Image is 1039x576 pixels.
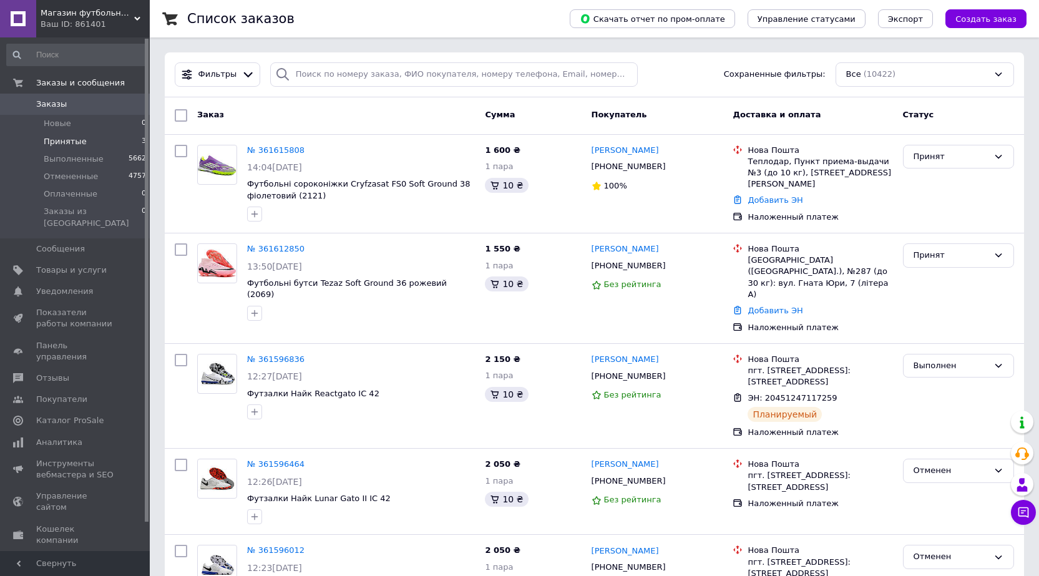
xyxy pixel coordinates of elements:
[44,206,142,228] span: Заказы из [GEOGRAPHIC_DATA]
[748,545,892,556] div: Нова Пошта
[247,563,302,573] span: 12:23[DATE]
[41,19,150,30] div: Ваш ID: 861401
[197,145,237,185] a: Фото товару
[142,188,146,200] span: 0
[604,495,661,504] span: Без рейтинга
[485,545,520,555] span: 2 050 ₴
[44,118,71,129] span: Новые
[592,371,666,381] span: [PHONE_NUMBER]
[945,9,1027,28] button: Создать заказ
[247,261,302,271] span: 13:50[DATE]
[888,14,923,24] span: Экспорт
[733,110,821,119] span: Доставка и оплата
[44,154,104,165] span: Выполненные
[748,212,892,223] div: Наложенный платеж
[1011,500,1036,525] button: Чат с покупателем
[748,470,892,492] div: пгт. [STREET_ADDRESS]: [STREET_ADDRESS]
[592,476,666,486] span: [PHONE_NUMBER]
[485,276,528,291] div: 10 ₴
[485,476,513,486] span: 1 пара
[247,389,379,398] a: Футзалки Найк Reactgato IC 42
[247,278,447,300] a: Футбольні бутси Tezaz Soft Ground 36 рожевий (2069)
[955,14,1017,24] span: Создать заказ
[142,118,146,129] span: 0
[604,181,627,190] span: 100%
[36,437,82,448] span: Аналитика
[36,99,67,110] span: Заказы
[44,171,98,182] span: Отмененные
[748,255,892,300] div: [GEOGRAPHIC_DATA] ([GEOGRAPHIC_DATA].), №287 (до 30 кг): вул. Гната Юри, 7 (літера А)
[914,359,988,373] div: Выполнен
[592,162,666,171] span: [PHONE_NUMBER]
[129,171,146,182] span: 4757
[485,178,528,193] div: 10 ₴
[592,261,666,270] span: [PHONE_NUMBER]
[604,280,661,289] span: Без рейтинга
[198,69,237,81] span: Фильтры
[914,150,988,164] div: Принят
[247,145,305,155] a: № 361615808
[247,354,305,364] a: № 361596836
[592,145,659,157] a: [PERSON_NAME]
[485,562,513,572] span: 1 пара
[748,9,866,28] button: Управление статусами
[592,459,659,471] a: [PERSON_NAME]
[758,14,856,24] span: Управление статусами
[129,154,146,165] span: 5662
[270,62,638,87] input: Поиск по номеру заказа, ФИО покупателя, номеру телефона, Email, номеру накладной
[247,244,305,253] a: № 361612850
[580,13,725,24] span: Скачать отчет по пром-оплате
[36,491,115,513] span: Управление сайтом
[570,9,735,28] button: Скачать отчет по пром-оплате
[485,492,528,507] div: 10 ₴
[36,415,104,426] span: Каталог ProSale
[197,354,237,394] a: Фото товару
[604,390,661,399] span: Без рейтинга
[748,243,892,255] div: Нова Пошта
[878,9,933,28] button: Экспорт
[198,361,237,386] img: Фото товару
[485,387,528,402] div: 10 ₴
[187,11,295,26] h1: Список заказов
[864,69,896,79] span: (10422)
[914,464,988,477] div: Отменен
[748,407,822,422] div: Планируемый
[748,145,892,156] div: Нова Пошта
[748,393,837,403] span: ЭН: 20451247117259
[197,243,237,283] a: Фото товару
[748,354,892,365] div: Нова Пошта
[247,371,302,381] span: 12:27[DATE]
[485,162,513,171] span: 1 пара
[197,110,224,119] span: Заказ
[592,354,659,366] a: [PERSON_NAME]
[914,550,988,564] div: Отменен
[485,261,513,270] span: 1 пара
[247,459,305,469] a: № 361596464
[592,243,659,255] a: [PERSON_NAME]
[247,545,305,555] a: № 361596012
[247,162,302,172] span: 14:04[DATE]
[846,69,861,81] span: Все
[748,195,802,205] a: Добавить ЭН
[198,466,237,492] img: Фото товару
[748,498,892,509] div: Наложенный платеж
[748,427,892,438] div: Наложенный платеж
[36,373,69,384] span: Отзывы
[44,136,87,147] span: Принятые
[903,110,934,119] span: Статус
[724,69,826,81] span: Сохраненные фильтры:
[6,44,147,66] input: Поиск
[36,243,85,255] span: Сообщения
[36,394,87,405] span: Покупатели
[36,307,115,329] span: Показатели работы компании
[36,340,115,363] span: Панель управления
[247,179,471,200] a: Футбольні сороконіжки Cryfzasat FS0 Soft Ground 38 фіолетовий (2121)
[41,7,134,19] span: Магазин футбольних товарів "ФУТБОЛІСТ"
[36,77,125,89] span: Заказы и сообщения
[914,249,988,262] div: Принят
[485,459,520,469] span: 2 050 ₴
[748,306,802,315] a: Добавить ЭН
[36,286,93,297] span: Уведомления
[247,494,391,503] span: Футзалки Найк Lunar Gato II IC 42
